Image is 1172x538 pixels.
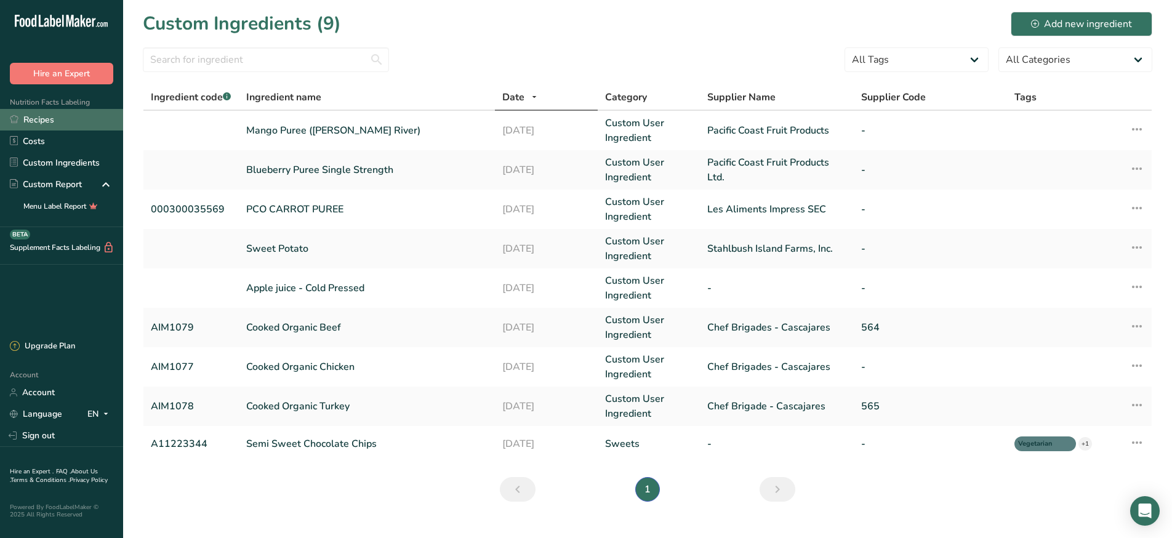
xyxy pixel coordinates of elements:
[246,281,488,295] a: Apple juice - Cold Pressed
[500,477,536,502] a: Previous
[246,241,488,256] a: Sweet Potato
[1031,17,1132,31] div: Add new ingredient
[861,399,1000,414] a: 565
[10,340,75,353] div: Upgrade Plan
[502,202,590,217] a: [DATE]
[861,90,926,105] span: Supplier Code
[707,123,846,138] a: Pacific Coast Fruit Products
[502,123,590,138] a: [DATE]
[10,467,98,484] a: About Us .
[246,163,488,177] a: Blueberry Puree Single Strength
[502,399,590,414] a: [DATE]
[143,47,389,72] input: Search for ingredient
[707,399,846,414] a: Chef Brigade - Cascajares
[70,476,108,484] a: Privacy Policy
[861,320,1000,335] a: 564
[1011,12,1152,36] button: Add new ingredient
[861,123,1000,138] a: -
[56,467,71,476] a: FAQ .
[151,359,231,374] a: AIM1077
[10,476,70,484] a: Terms & Conditions .
[1130,496,1160,526] div: Open Intercom Messenger
[502,90,524,105] span: Date
[605,273,692,303] a: Custom User Ingredient
[502,359,590,374] a: [DATE]
[87,407,113,422] div: EN
[605,195,692,224] a: Custom User Ingredient
[861,163,1000,177] a: -
[861,241,1000,256] a: -
[605,155,692,185] a: Custom User Ingredient
[143,10,341,38] h1: Custom Ingredients (9)
[861,359,1000,374] a: -
[605,116,692,145] a: Custom User Ingredient
[246,123,488,138] a: Mango Puree ([PERSON_NAME] River)
[246,436,488,451] a: Semi Sweet Chocolate Chips
[605,352,692,382] a: Custom User Ingredient
[605,234,692,263] a: Custom User Ingredient
[10,403,62,425] a: Language
[707,90,776,105] span: Supplier Name
[246,359,488,374] a: Cooked Organic Chicken
[707,155,846,185] a: Pacific Coast Fruit Products Ltd.
[246,90,321,105] span: Ingredient name
[707,320,846,335] a: Chef Brigades - Cascajares
[10,467,54,476] a: Hire an Expert .
[151,436,231,451] a: A11223344
[605,313,692,342] a: Custom User Ingredient
[861,202,1000,217] a: -
[10,63,113,84] button: Hire an Expert
[707,202,846,217] a: Les Aliments Impress SEC
[502,241,590,256] a: [DATE]
[707,359,846,374] a: Chef Brigades - Cascajares
[246,399,488,414] a: Cooked Organic Turkey
[707,241,846,256] a: Stahlbush Island Farms, Inc.
[502,436,590,451] a: [DATE]
[707,436,846,451] a: -
[1078,437,1092,451] div: +1
[151,90,231,104] span: Ingredient code
[760,477,795,502] a: Next
[246,320,488,335] a: Cooked Organic Beef
[246,202,488,217] a: PCO CARROT PUREE
[605,90,647,105] span: Category
[10,504,113,518] div: Powered By FoodLabelMaker © 2025 All Rights Reserved
[861,281,1000,295] a: -
[605,391,692,421] a: Custom User Ingredient
[151,202,231,217] a: 000300035569
[10,178,82,191] div: Custom Report
[605,436,692,451] a: Sweets
[707,281,846,295] a: -
[1014,90,1037,105] span: Tags
[151,399,231,414] a: AIM1078
[151,320,231,335] a: AIM1079
[861,436,1000,451] a: -
[502,320,590,335] a: [DATE]
[502,281,590,295] a: [DATE]
[502,163,590,177] a: [DATE]
[10,230,30,239] div: BETA
[1018,439,1061,449] span: Vegetarian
